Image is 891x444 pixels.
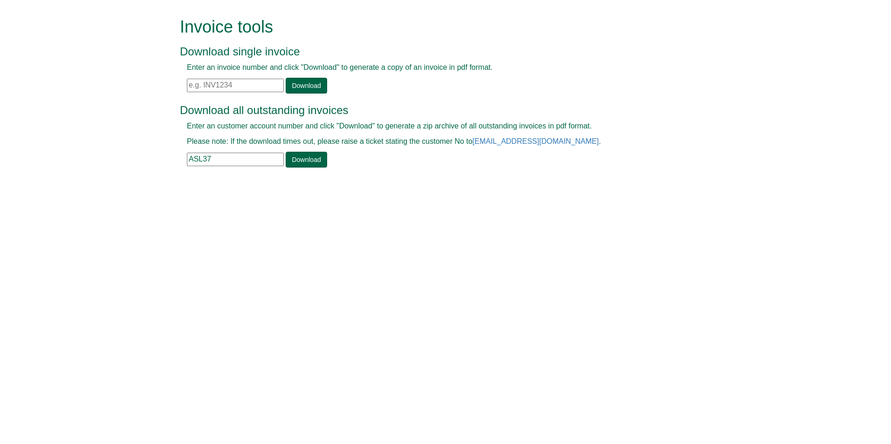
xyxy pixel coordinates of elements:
a: Download [286,78,327,94]
p: Enter an customer account number and click "Download" to generate a zip archive of all outstandin... [187,121,683,132]
p: Enter an invoice number and click "Download" to generate a copy of an invoice in pdf format. [187,62,683,73]
a: Download [286,152,327,168]
input: e.g. INV1234 [187,79,284,92]
p: Please note: If the download times out, please raise a ticket stating the customer No to . [187,136,683,147]
input: e.g. BLA02 [187,153,284,166]
h3: Download all outstanding invoices [180,104,690,116]
h3: Download single invoice [180,46,690,58]
h1: Invoice tools [180,18,690,36]
a: [EMAIL_ADDRESS][DOMAIN_NAME] [473,137,599,145]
